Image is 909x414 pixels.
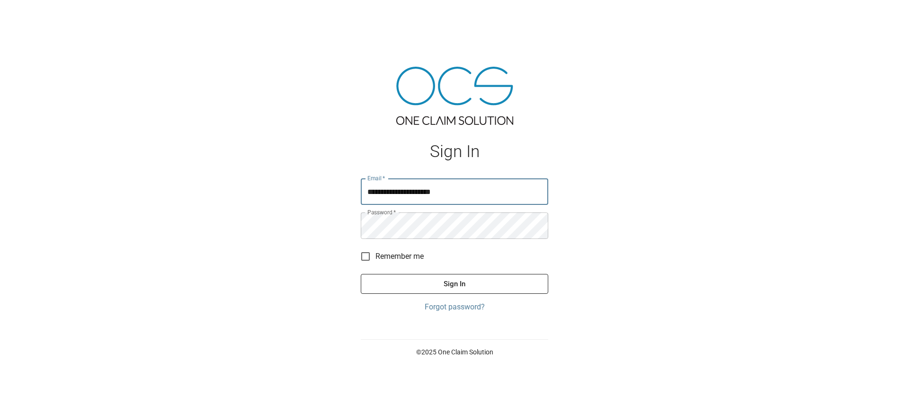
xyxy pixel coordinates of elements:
span: Remember me [375,251,424,262]
button: Sign In [361,274,548,294]
label: Password [367,208,396,216]
a: Forgot password? [361,301,548,313]
img: ocs-logo-tra.png [396,67,513,125]
label: Email [367,174,385,182]
img: ocs-logo-white-transparent.png [11,6,49,25]
h1: Sign In [361,142,548,161]
p: © 2025 One Claim Solution [361,347,548,357]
